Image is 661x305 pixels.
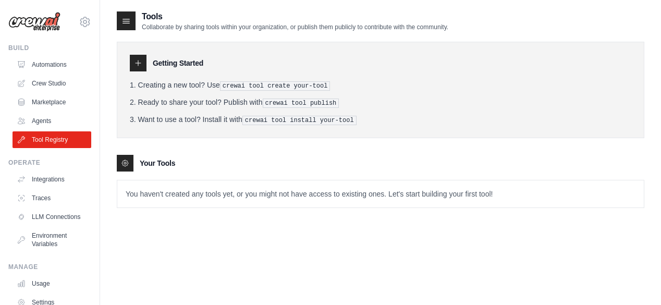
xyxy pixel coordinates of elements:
[13,227,91,252] a: Environment Variables
[142,10,448,23] h2: Tools
[13,275,91,292] a: Usage
[220,81,330,91] pre: crewai tool create your-tool
[140,158,175,168] h3: Your Tools
[263,99,339,108] pre: crewai tool publish
[13,171,91,188] a: Integrations
[130,80,631,91] li: Creating a new tool? Use
[8,263,91,271] div: Manage
[13,56,91,73] a: Automations
[8,158,91,167] div: Operate
[130,114,631,125] li: Want to use a tool? Install it with
[8,44,91,52] div: Build
[130,97,631,108] li: Ready to share your tool? Publish with
[153,58,203,68] h3: Getting Started
[13,75,91,92] a: Crew Studio
[13,94,91,111] a: Marketplace
[13,131,91,148] a: Tool Registry
[13,190,91,206] a: Traces
[8,12,60,32] img: Logo
[242,116,357,125] pre: crewai tool install your-tool
[13,209,91,225] a: LLM Connections
[142,23,448,31] p: Collaborate by sharing tools within your organization, or publish them publicly to contribute wit...
[13,113,91,129] a: Agents
[117,180,644,208] p: You haven't created any tools yet, or you might not have access to existing ones. Let's start bui...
